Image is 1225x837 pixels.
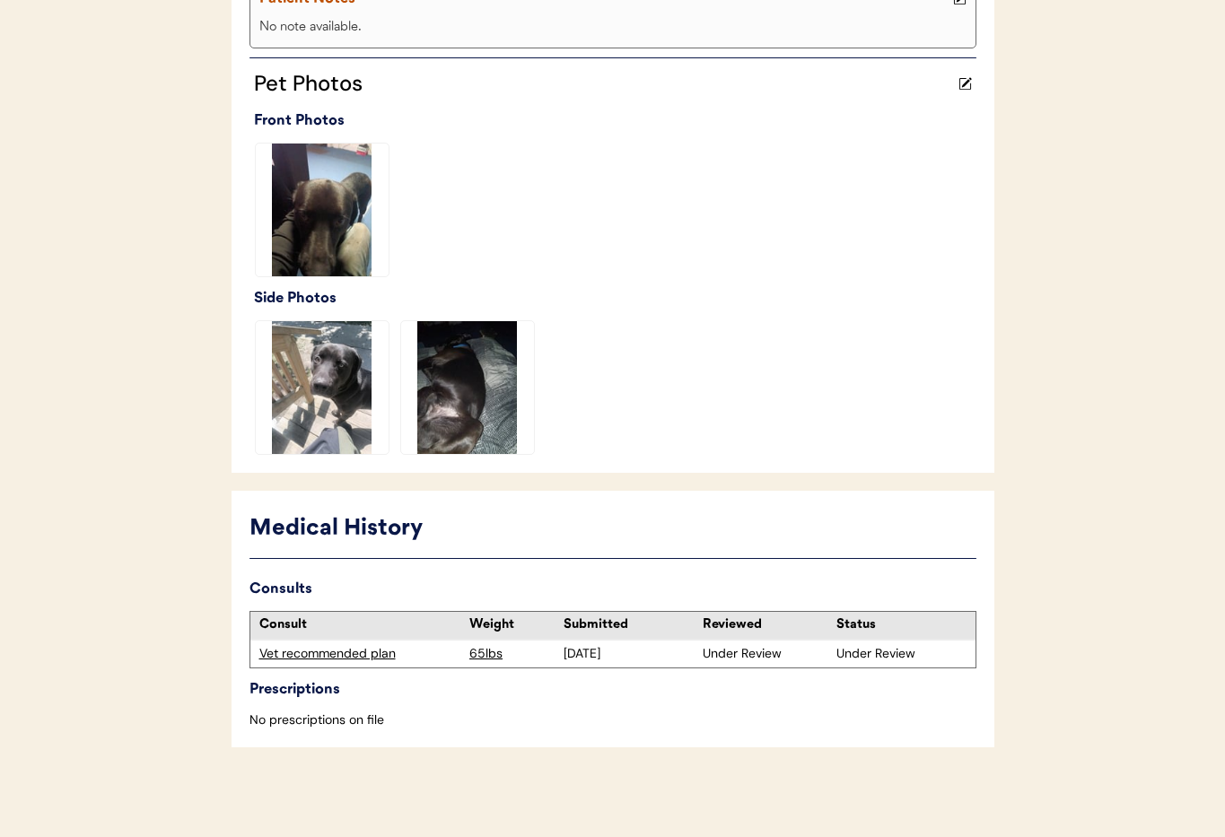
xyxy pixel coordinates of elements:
[256,144,389,276] img: 1000000181.jpg
[255,17,971,39] div: No note available.
[254,109,976,134] div: Front Photos
[836,645,967,663] div: Under Review
[564,645,694,663] div: [DATE]
[703,616,833,634] div: Reviewed
[256,321,389,454] img: 525fdd94-1b59-4e83-86a7-6ee7168f4b25-1_all_94.jpg
[469,645,559,663] div: 65lbs
[249,577,976,602] div: Consults
[401,321,534,454] img: 1000000603.jpg
[254,286,976,311] div: Side Photos
[836,616,967,634] div: Status
[469,616,559,634] div: Weight
[249,677,976,702] div: Prescriptions
[259,616,461,634] div: Consult
[564,616,694,634] div: Submitted
[703,645,833,663] div: Under Review
[259,645,461,663] div: Vet recommended plan
[249,512,976,546] div: Medical History
[249,67,954,100] div: Pet Photos
[249,711,976,729] div: No prescriptions on file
